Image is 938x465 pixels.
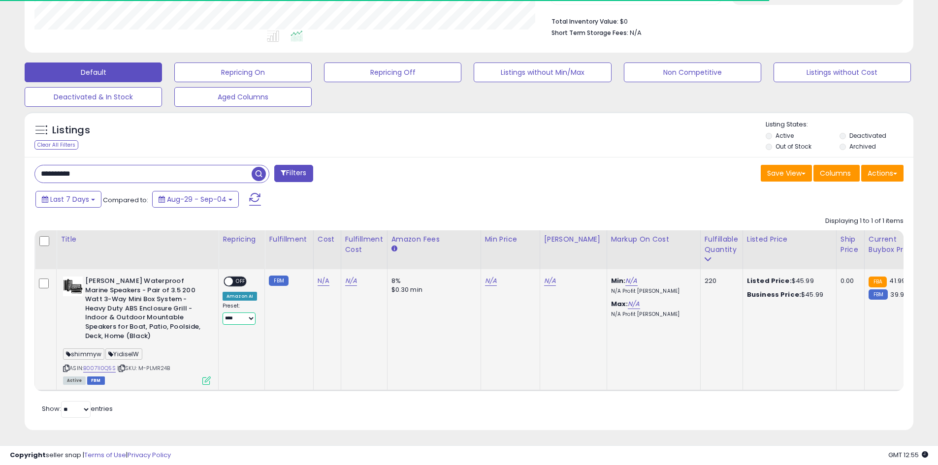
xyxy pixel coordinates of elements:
small: FBM [269,276,288,286]
div: $0.30 min [391,285,473,294]
label: Archived [849,142,876,151]
p: Listing States: [766,120,913,129]
button: Save View [761,165,812,182]
div: Title [61,234,214,245]
a: Terms of Use [84,450,126,460]
button: Repricing On [174,62,312,82]
div: $45.99 [747,290,829,299]
span: shimmyw [63,348,104,360]
button: Deactivated & In Stock [25,87,162,107]
span: N/A [630,28,642,37]
small: FBM [869,289,888,300]
b: Min: [611,276,626,285]
li: $0 [551,15,896,27]
a: Privacy Policy [128,450,171,460]
div: ASIN: [63,277,211,384]
p: N/A Profit [PERSON_NAME] [611,288,693,295]
b: [PERSON_NAME] Waterproof Marine Speakers - Pair of 3.5 200 Watt 3-Way Mini Box System - Heavy Dut... [85,277,205,343]
span: FBM [87,376,105,385]
b: Business Price: [747,290,801,299]
button: Repricing Off [324,62,461,82]
label: Out of Stock [776,142,811,151]
div: Preset: [223,303,257,325]
div: [PERSON_NAME] [544,234,603,245]
a: N/A [628,299,640,309]
button: Listings without Cost [774,62,911,82]
span: Last 7 Days [50,194,89,204]
b: Listed Price: [747,276,792,285]
span: YidiselW [105,348,142,360]
span: 39.99 [890,290,908,299]
div: Repricing [223,234,260,245]
button: Listings without Min/Max [474,62,611,82]
div: 8% [391,277,473,285]
div: Ship Price [841,234,860,255]
div: Fulfillment Cost [345,234,383,255]
b: Total Inventory Value: [551,17,618,26]
button: Aug-29 - Sep-04 [152,191,239,208]
b: Short Term Storage Fees: [551,29,628,37]
div: Amazon Fees [391,234,477,245]
span: Compared to: [103,195,148,205]
img: 51FBs-l+nDL._SL40_.jpg [63,277,83,296]
h5: Listings [52,124,90,137]
th: The percentage added to the cost of goods (COGS) that forms the calculator for Min & Max prices. [607,230,700,269]
div: 0.00 [841,277,857,285]
label: Active [776,131,794,140]
button: Last 7 Days [35,191,101,208]
a: B0071I0Q5S [83,364,116,372]
div: Listed Price [747,234,832,245]
small: Amazon Fees. [391,245,397,253]
div: $45.99 [747,277,829,285]
div: Min Price [485,234,536,245]
label: Deactivated [849,131,886,140]
span: All listings currently available for purchase on Amazon [63,376,86,385]
div: seller snap | | [10,451,171,460]
button: Actions [861,165,904,182]
a: N/A [485,276,497,286]
p: N/A Profit [PERSON_NAME] [611,311,693,318]
span: 41.99 [889,276,906,285]
div: Cost [318,234,337,245]
div: Fulfillable Quantity [705,234,739,255]
button: Non Competitive [624,62,761,82]
strong: Copyright [10,450,46,460]
a: N/A [544,276,556,286]
div: Clear All Filters [34,140,78,150]
div: Amazon AI [223,292,257,301]
span: Aug-29 - Sep-04 [167,194,226,204]
button: Columns [813,165,860,182]
small: FBA [869,277,887,287]
button: Filters [274,165,313,182]
a: N/A [318,276,329,286]
div: Markup on Cost [611,234,696,245]
span: OFF [233,278,249,286]
span: Columns [820,168,851,178]
button: Aged Columns [174,87,312,107]
span: 2025-09-12 12:55 GMT [888,450,928,460]
span: | SKU: M-PLMR24B [117,364,170,372]
b: Max: [611,299,628,309]
div: Current Buybox Price [869,234,919,255]
div: 220 [705,277,735,285]
div: Displaying 1 to 1 of 1 items [825,217,904,226]
a: N/A [625,276,637,286]
span: Show: entries [42,404,113,413]
a: N/A [345,276,357,286]
div: Fulfillment [269,234,309,245]
button: Default [25,62,162,82]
